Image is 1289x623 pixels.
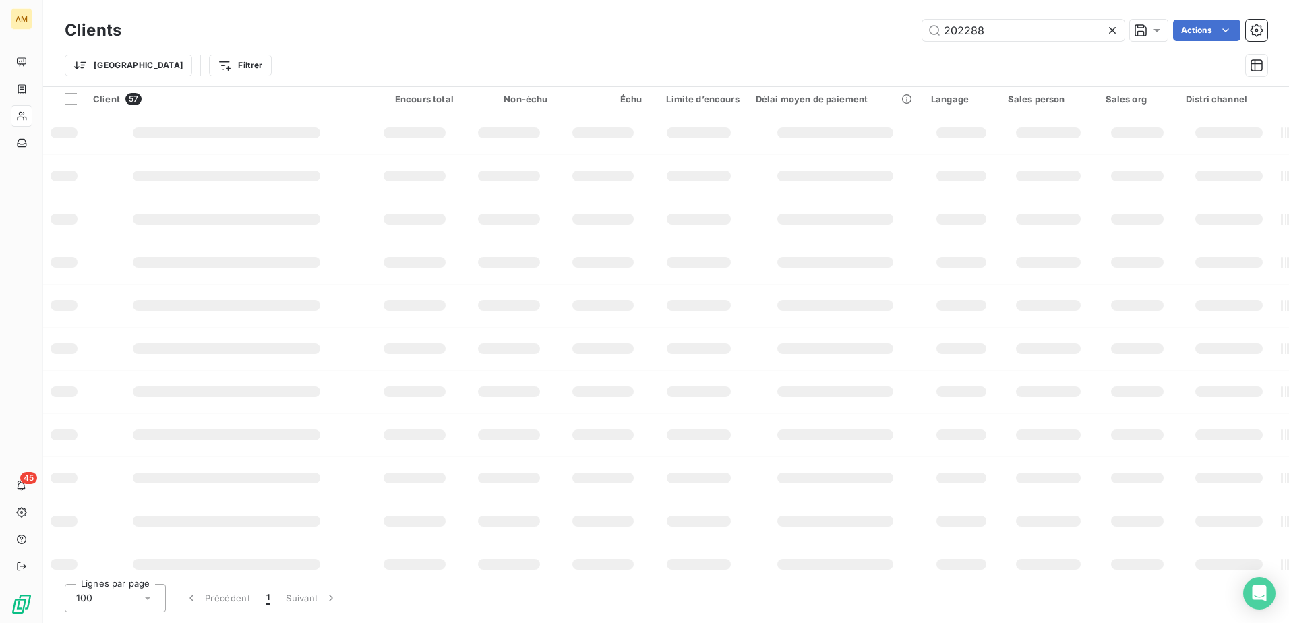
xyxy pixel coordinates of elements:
[93,94,120,105] span: Client
[376,94,454,105] div: Encours total
[1186,94,1272,105] div: Distri channel
[11,593,32,615] img: Logo LeanPay
[65,18,121,42] h3: Clients
[470,94,548,105] div: Non-échu
[266,591,270,605] span: 1
[76,591,92,605] span: 100
[756,94,915,105] div: Délai moyen de paiement
[125,93,142,105] span: 57
[11,8,32,30] div: AM
[20,472,37,484] span: 45
[931,94,992,105] div: Langage
[1173,20,1240,41] button: Actions
[209,55,271,76] button: Filtrer
[658,94,740,105] div: Limite d’encours
[177,584,258,612] button: Précédent
[258,584,278,612] button: 1
[1243,577,1276,610] div: Open Intercom Messenger
[278,584,346,612] button: Suivant
[922,20,1125,41] input: Rechercher
[1106,94,1170,105] div: Sales org
[65,55,192,76] button: [GEOGRAPHIC_DATA]
[1008,94,1089,105] div: Sales person
[564,94,642,105] div: Échu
